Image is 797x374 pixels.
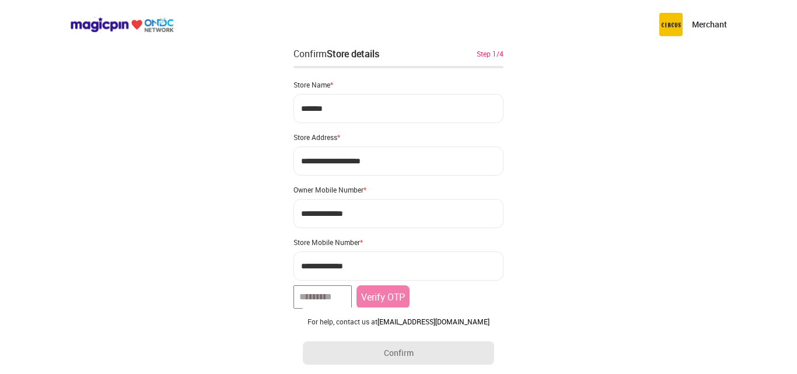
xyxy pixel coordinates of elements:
[303,341,494,365] button: Confirm
[327,47,379,60] div: Store details
[692,19,727,30] p: Merchant
[477,48,504,59] div: Step 1/4
[293,80,504,89] div: Store Name
[377,317,490,326] a: [EMAIL_ADDRESS][DOMAIN_NAME]
[303,317,494,326] div: For help, contact us at
[70,17,174,33] img: ondc-logo-new-small.8a59708e.svg
[293,47,379,61] div: Confirm
[293,185,504,194] div: Owner Mobile Number
[293,237,504,247] div: Store Mobile Number
[659,13,683,36] img: circus.b677b59b.png
[293,132,504,142] div: Store Address
[356,285,410,309] button: Verify OTP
